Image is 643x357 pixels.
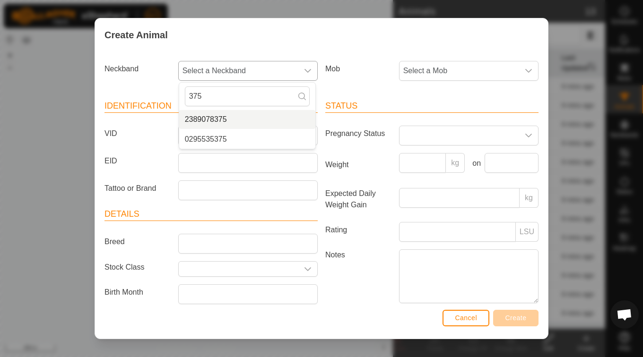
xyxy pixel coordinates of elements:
span: Create [505,314,527,322]
label: on [469,158,481,169]
span: Select a Mob [400,61,519,80]
header: Status [325,100,539,113]
span: Create Animal [104,28,168,42]
label: Expected Daily Weight Gain [321,188,395,211]
button: Create [493,310,539,326]
div: dropdown trigger [298,61,317,80]
label: VID [101,126,174,142]
label: Pregnancy Status [321,126,395,142]
label: Breed [101,234,174,250]
span: 0295535375 [185,134,227,145]
p-inputgroup-addon: LSU [516,222,539,242]
label: Weight [321,153,395,177]
li: 0295535375 [179,130,315,149]
header: Details [104,208,318,221]
li: 2389078375 [179,110,315,129]
p-inputgroup-addon: kg [446,153,465,173]
label: Tattoo or Brand [101,180,174,196]
button: Cancel [443,310,489,326]
ul: Option List [179,110,315,149]
label: Notes [321,249,395,303]
span: 2389078375 [185,114,227,125]
div: dropdown trigger [519,126,538,145]
div: Open chat [610,300,639,329]
label: Rating [321,222,395,238]
header: Identification [104,100,318,113]
label: Neckband [101,61,174,77]
label: Birth Month [101,284,174,300]
div: dropdown trigger [298,262,317,276]
label: Stock Class [101,261,174,273]
div: dropdown trigger [519,61,538,80]
span: Cancel [455,314,477,322]
span: Select a Neckband [179,61,298,80]
label: EID [101,153,174,169]
p-inputgroup-addon: kg [520,188,539,208]
label: Mob [321,61,395,77]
